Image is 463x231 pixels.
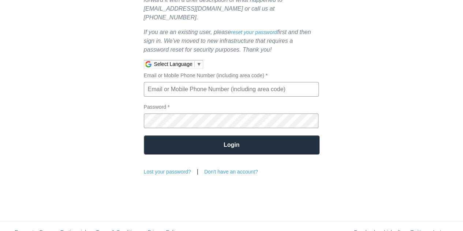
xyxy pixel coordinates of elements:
[194,61,195,67] span: ​
[144,104,320,128] label: Password *
[197,61,202,67] span: ▼
[144,72,320,97] label: Email or Mobile Phone Number (including area code) *
[231,29,277,35] a: reset your password
[154,61,193,67] span: Select Language
[154,61,202,67] a: Select Language​
[191,168,204,175] span: |
[144,29,311,53] em: If you are an existing user, please first and then sign in. We've moved to new infrastructure tha...
[144,82,319,97] input: Email or Mobile Phone Number (including area code) *
[204,169,258,175] a: Don't have an account?
[144,135,320,154] input: Login
[144,169,191,175] a: Lost your password?
[144,113,318,128] input: Password *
